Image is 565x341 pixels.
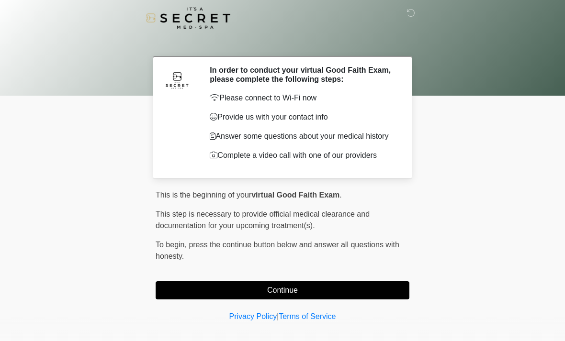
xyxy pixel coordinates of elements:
span: To begin, [156,241,189,249]
h1: ‎ ‎ [148,34,417,52]
span: This step is necessary to provide official medical clearance and documentation for your upcoming ... [156,210,370,230]
h2: In order to conduct your virtual Good Faith Exam, please complete the following steps: [210,66,395,84]
p: Please connect to Wi-Fi now [210,92,395,104]
img: It's A Secret Med Spa Logo [146,7,230,29]
span: This is the beginning of your [156,191,251,199]
button: Continue [156,281,409,299]
span: . [339,191,341,199]
span: press the continue button below and answer all questions with honesty. [156,241,399,260]
a: Privacy Policy [229,312,277,320]
a: Terms of Service [279,312,336,320]
p: Complete a video call with one of our providers [210,150,395,161]
a: | [277,312,279,320]
p: Provide us with your contact info [210,111,395,123]
p: Answer some questions about your medical history [210,131,395,142]
img: Agent Avatar [163,66,192,94]
strong: virtual Good Faith Exam [251,191,339,199]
